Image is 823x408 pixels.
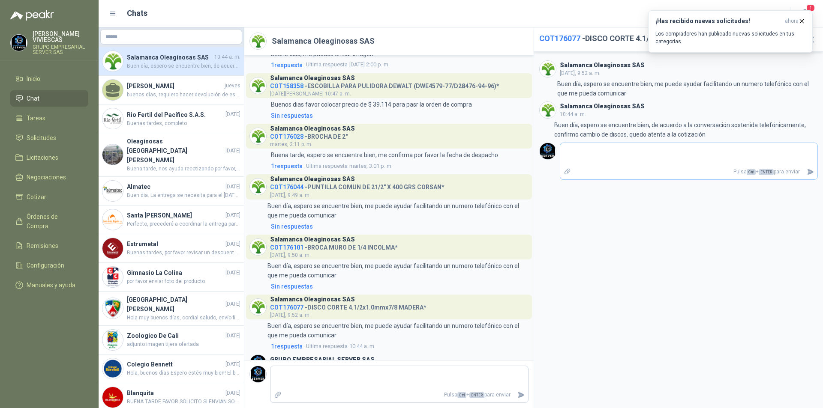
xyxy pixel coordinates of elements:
span: [DATE] [225,300,240,308]
span: [DATE] [225,360,240,369]
a: Manuales y ayuda [10,277,88,293]
h4: Zoologico De Cali [127,331,224,340]
h4: - BROCA MURO DE 1/4 INCOLMA* [270,242,398,250]
img: Company Logo [11,35,27,51]
span: Buenas tardes, por favor revisar un descuento total a todos los ítems. Están por encima casi un 4... [127,249,240,257]
span: martes, 3:01 p. m. [306,162,393,170]
span: 1 respuesta [271,161,303,171]
a: Negociaciones [10,169,88,185]
h3: Salamanca Oleaginosas SAS [270,297,355,302]
span: Cotizar [27,192,46,202]
span: COT176077 [270,304,303,311]
p: Buen día, espero se encuentre bien, de acuerdo a la conversación sostenida telefónicamente, confi... [554,120,818,139]
span: COT176044 [270,184,303,191]
span: [DATE], 9:49 a. m. [270,192,311,198]
span: Tareas [27,113,45,123]
a: 1respuestaUltima respuesta10:44 a. m. [269,342,529,351]
span: COT176101 [270,244,303,251]
a: Licitaciones [10,149,88,166]
a: Configuración [10,257,88,274]
span: [DATE] [225,389,240,397]
a: Company LogoEstrumetal[DATE]Buenas tardes, por favor revisar un descuento total a todos los ítems... [99,234,244,263]
span: Buenas tardes, completo [127,119,240,128]
h3: Salamanca Oleaginosas SAS [270,126,355,131]
span: martes, 2:11 p. m. [270,141,312,147]
span: Manuales y ayuda [27,280,75,290]
h4: Gimnasio La Colina [127,268,224,277]
p: Pulsa + para enviar [574,164,803,179]
h4: Estrumetal [127,239,224,249]
a: Tareas [10,110,88,126]
p: Pulsa + para enviar [285,387,514,402]
span: COT176077 [539,34,580,43]
span: Buen día, espero se encuentre bien, de acuerdo a la conversación sostenida telefónicamente, confi... [127,62,240,70]
span: [DATE] [225,147,240,155]
a: [PERSON_NAME]juevesbuenos días, requiero hacer devolución de este producto ya que llego muy ancha [99,76,244,104]
img: Company Logo [250,77,266,94]
a: Company LogoColegio Bennett[DATE]Hola, buenos días Espero estés muy bien! El brazo hidráulico es ... [99,354,244,383]
h4: Santa [PERSON_NAME] [127,211,224,220]
span: [DATE] [225,110,240,119]
span: 10:44 a. m. [560,111,586,117]
a: Sin respuestas [269,282,529,291]
p: Buena tarde, espero se encuentre bien, me confirma por favor la fecha de despacho [271,150,498,160]
img: Company Logo [102,358,123,379]
span: [DATE] [225,240,240,248]
span: Ultima respuesta [306,60,348,69]
h3: Salamanca Oleaginosas SAS [270,76,355,80]
h2: Salamanca Oleaginosas SAS [272,35,375,47]
span: BUENA TARDE FAVOR SOLICITO SI ENVIAN SOLICITUD DE COPMPRA POR 2 VALVULAS DE BOLA ACRO INOX 1" X 3... [127,398,240,406]
span: COT176028 [270,133,303,140]
a: Sin respuestas [269,111,529,120]
p: Buen día, espero se encuentre bien, me puede ayudar facilitando un numero telefónico con el que m... [557,79,818,98]
h4: - PUNTILLA COMUN DE 21/2" X 400 GRS CORSAN* [270,182,445,190]
h4: - BROCHA DE 2" [270,131,355,139]
span: [DATE][PERSON_NAME] 10:47 a. m. [270,91,351,97]
span: Órdenes de Compra [27,212,80,231]
span: 1 respuesta [271,60,303,70]
a: Remisiones [10,238,88,254]
a: Company LogoSanta [PERSON_NAME][DATE]Perfecto, precederé a coordinar la entrega para el día marte... [99,205,244,234]
span: [DATE], 9:50 a. m. [270,252,311,258]
h3: Salamanca Oleaginosas SAS [560,63,645,68]
h4: Almatec [127,182,224,191]
h4: [GEOGRAPHIC_DATA][PERSON_NAME] [127,295,224,314]
img: Company Logo [102,181,123,201]
span: Perfecto, precederé a coordinar la entrega para el día martes. Se lo agradezco mucho. [127,220,240,228]
a: Company LogoRio Fertil del Pacífico S.A.S.[DATE]Buenas tardes, completo [99,104,244,133]
span: buenos días, requiero hacer devolución de este producto ya que llego muy ancha [127,91,240,99]
span: Hola muy buenos días, cordial saludo, envío ficha técnica del producto ofertado. [127,314,240,322]
img: Company Logo [102,267,123,287]
a: Sin respuestas [269,222,529,231]
img: Company Logo [102,51,123,71]
h4: Colegio Bennett [127,360,224,369]
button: 1 [797,6,813,21]
span: [DATE] [225,211,240,220]
h3: Salamanca Oleaginosas SAS [270,237,355,242]
h4: Oleaginosas [GEOGRAPHIC_DATA][PERSON_NAME] [127,137,224,165]
h2: - DISCO CORTE 4.1/2x1.0mmx7/8 MADERA* [539,33,799,45]
a: Solicitudes [10,130,88,146]
a: Company LogoGimnasio La Colina[DATE]por favor enviar foto del producto [99,263,244,292]
div: Sin respuestas [271,111,313,120]
span: Ctrl [457,392,466,398]
button: Enviar [514,387,528,402]
span: Buena tarde, nos ayuda recotizando por favor, quedo atenta [127,165,240,173]
img: Company Logo [102,298,123,319]
img: Company Logo [102,238,123,259]
span: [DATE], 9:52 a. m. [270,312,311,318]
img: Company Logo [250,33,266,49]
button: ¡Has recibido nuevas solicitudes!ahora Los compradores han publicado nuevas solicitudes en tus ca... [648,10,813,53]
a: 1respuestaUltima respuesta[DATE] 2:00 p. m. [269,60,529,70]
p: Los compradores han publicado nuevas solicitudes en tus categorías. [655,30,805,45]
img: Company Logo [102,108,123,129]
span: jueves [225,82,240,90]
img: Company Logo [250,366,266,382]
label: Adjuntar archivos [270,387,285,402]
span: 1 respuesta [271,342,303,351]
img: Company Logo [250,239,266,255]
span: COT158358 [270,83,303,89]
span: Negociaciones [27,173,66,182]
img: Company Logo [250,128,266,144]
span: 1 [806,4,815,12]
